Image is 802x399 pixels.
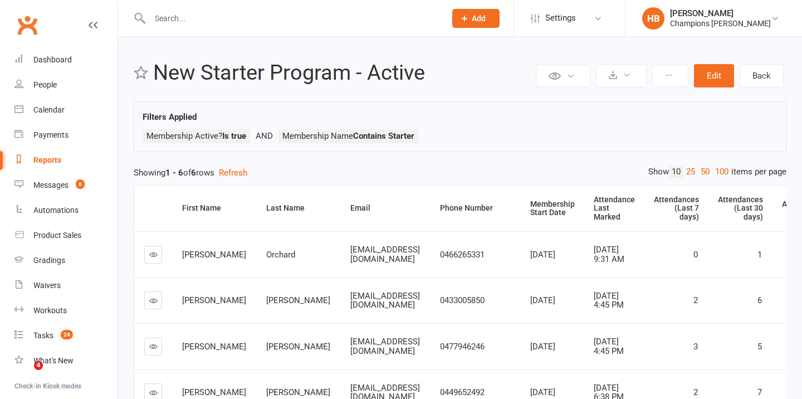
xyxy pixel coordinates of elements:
a: Product Sales [14,223,118,248]
div: Reports [33,155,61,164]
span: Add [472,14,486,23]
a: Calendar [14,98,118,123]
strong: Contains Starter [353,131,414,141]
strong: Filters Applied [143,112,197,122]
strong: Is true [222,131,246,141]
span: [DATE] [530,250,555,260]
input: Search... [146,11,438,26]
div: Messages [33,181,69,189]
a: People [14,72,118,98]
span: Orchard [266,250,295,260]
div: What's New [33,356,74,365]
div: Attendance Last Marked [594,196,635,221]
span: 0466265331 [440,250,485,260]
div: Payments [33,130,69,139]
div: Dashboard [33,55,72,64]
span: [EMAIL_ADDRESS][DOMAIN_NAME] [350,245,420,264]
span: [PERSON_NAME] [266,387,330,397]
strong: 6 [191,168,196,178]
span: 0 [693,250,698,260]
div: Automations [33,206,79,215]
span: [EMAIL_ADDRESS][DOMAIN_NAME] [350,291,420,310]
div: Membership Start Date [530,200,575,217]
span: [DATE] 9:31 AM [594,245,624,264]
span: 3 [693,342,698,352]
a: Dashboard [14,47,118,72]
div: Product Sales [33,231,81,240]
iframe: Intercom live chat [11,361,38,388]
a: 25 [683,166,698,178]
div: Gradings [33,256,65,265]
div: Waivers [33,281,61,290]
span: [DATE] 4:45 PM [594,337,624,356]
a: Back [740,64,784,87]
a: Messages 6 [14,173,118,198]
button: Add [452,9,500,28]
span: [PERSON_NAME] [182,342,246,352]
a: 50 [698,166,712,178]
div: Calendar [33,105,65,114]
a: Clubworx [13,11,41,39]
a: Reports [14,148,118,173]
span: [DATE] [530,387,555,397]
div: Attendances (Last 7 days) [654,196,699,221]
div: [PERSON_NAME] [670,8,771,18]
span: Membership Active? [146,131,246,141]
span: [PERSON_NAME] [182,387,246,397]
div: Showing of rows [134,166,786,179]
span: [EMAIL_ADDRESS][DOMAIN_NAME] [350,337,420,356]
div: Attendances (Last 30 days) [718,196,763,221]
span: 5 [757,342,762,352]
span: 24 [61,330,73,339]
button: Edit [694,64,734,87]
span: [DATE] [530,295,555,305]
span: Settings [545,6,576,31]
div: People [33,80,57,89]
a: Workouts [14,298,118,323]
div: Tasks [33,331,53,340]
span: 6 [76,179,85,189]
a: 100 [712,166,731,178]
div: Show items per page [648,166,786,178]
span: [PERSON_NAME] [182,295,246,305]
span: 1 [757,250,762,260]
div: First Name [182,204,247,212]
a: 10 [669,166,683,178]
div: Workouts [33,306,67,315]
div: Email [350,204,421,212]
a: What's New [14,348,118,373]
span: 0477946246 [440,342,485,352]
div: Phone Number [440,204,511,212]
span: [PERSON_NAME] [182,250,246,260]
a: Gradings [14,248,118,273]
h2: New Starter Program - Active [153,61,533,85]
a: Tasks 24 [14,323,118,348]
strong: 1 - 6 [165,168,183,178]
span: [PERSON_NAME] [266,295,330,305]
span: 6 [757,295,762,305]
span: [DATE] [530,342,555,352]
span: 0433005850 [440,295,485,305]
span: 4 [34,361,43,370]
a: Payments [14,123,118,148]
div: HB [642,7,664,30]
div: Last Name [266,204,331,212]
span: 2 [693,387,698,397]
span: [PERSON_NAME] [266,342,330,352]
button: Refresh [219,166,247,179]
span: [DATE] 4:45 PM [594,291,624,310]
span: 0449652492 [440,387,485,397]
span: 7 [757,387,762,397]
a: Automations [14,198,118,223]
span: Membership Name [282,131,414,141]
div: Champions [PERSON_NAME] [670,18,771,28]
span: 2 [693,295,698,305]
a: Waivers [14,273,118,298]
